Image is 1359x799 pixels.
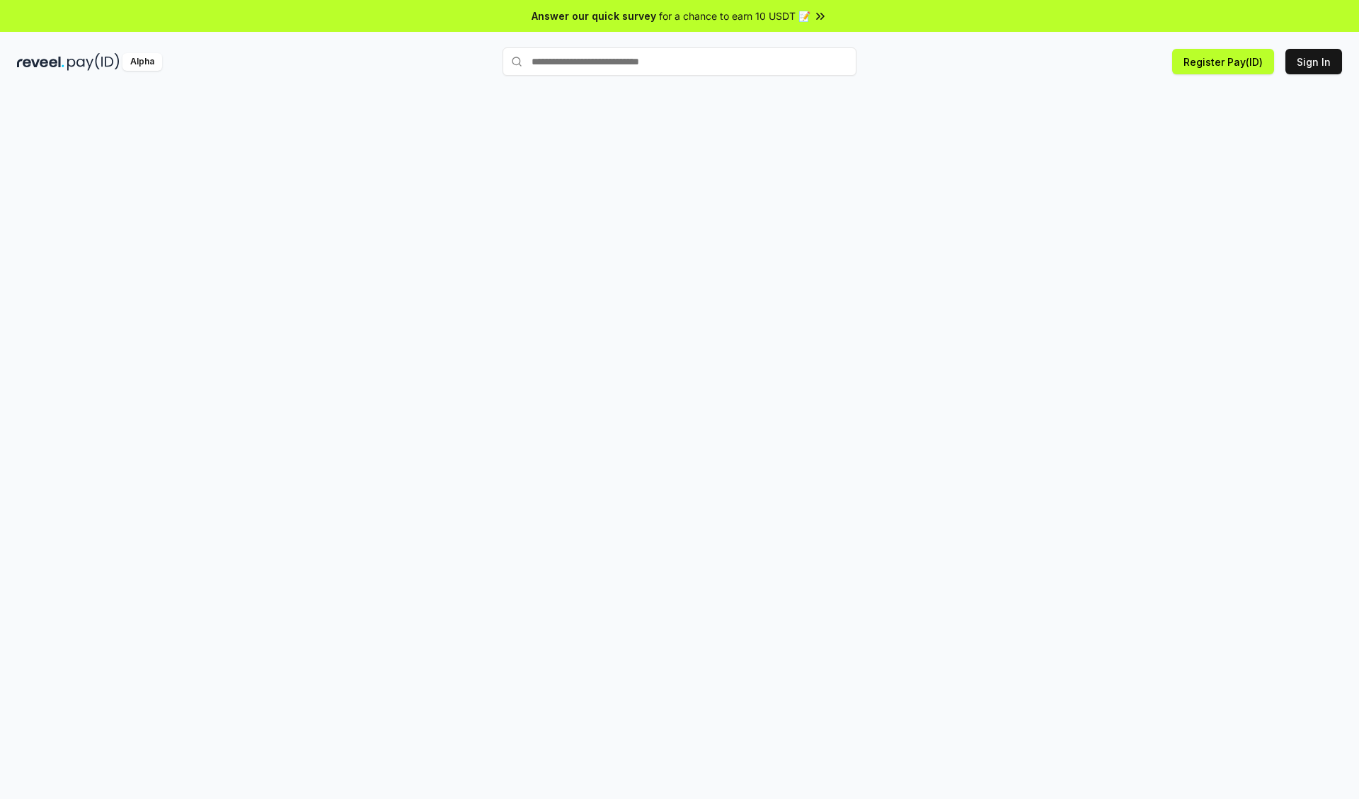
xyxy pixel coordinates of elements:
button: Sign In [1285,49,1342,74]
span: for a chance to earn 10 USDT 📝 [659,8,810,23]
img: reveel_dark [17,53,64,71]
button: Register Pay(ID) [1172,49,1274,74]
span: Answer our quick survey [532,8,656,23]
img: pay_id [67,53,120,71]
div: Alpha [122,53,162,71]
